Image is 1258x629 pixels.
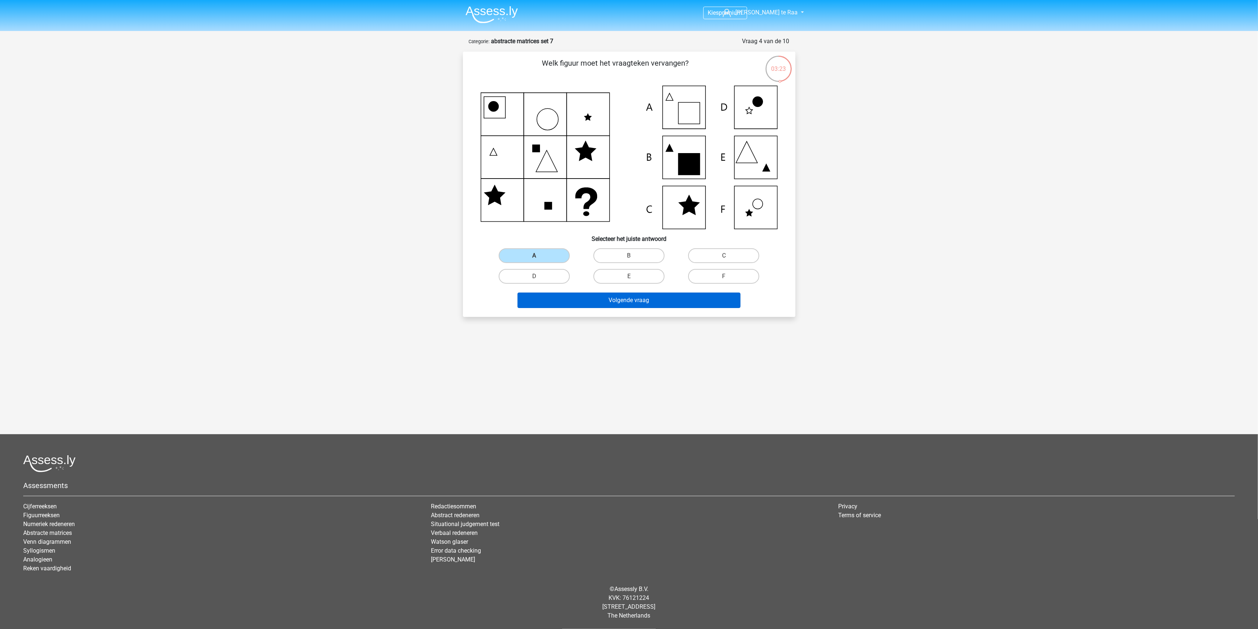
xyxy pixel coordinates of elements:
[499,269,570,284] label: D
[838,512,881,519] a: Terms of service
[23,512,60,519] a: Figuurreeksen
[708,9,719,16] span: Kies
[431,529,478,536] a: Verbaal redeneren
[431,556,475,563] a: [PERSON_NAME]
[466,6,518,23] img: Assessly
[23,521,75,528] a: Numeriek redeneren
[431,538,468,545] a: Watson glaser
[838,503,857,510] a: Privacy
[491,38,554,45] strong: abstracte matrices set 7
[431,503,476,510] a: Redactiesommen
[475,229,784,242] h6: Selecteer het juiste antwoord
[593,248,665,263] label: B
[431,521,499,528] a: Situational judgement test
[742,37,790,46] div: Vraag 4 van de 10
[614,585,648,592] a: Assessly B.V.
[431,547,481,554] a: Error data checking
[735,9,798,16] span: [PERSON_NAME] te Raa
[765,55,792,73] div: 03:23
[469,39,490,44] small: Categorie:
[475,58,756,80] p: Welk figuur moet het vraagteken vervangen?
[593,269,665,284] label: E
[23,503,57,510] a: Cijferreeksen
[704,8,747,18] a: Kiespremium
[518,293,740,308] button: Volgende vraag
[23,455,76,472] img: Assessly logo
[23,565,71,572] a: Reken vaardigheid
[23,481,1235,490] h5: Assessments
[688,248,759,263] label: C
[23,538,71,545] a: Venn diagrammen
[431,512,480,519] a: Abstract redeneren
[23,547,55,554] a: Syllogismen
[18,579,1240,626] div: © KVK: 76121224 [STREET_ADDRESS] The Netherlands
[688,269,759,284] label: F
[499,248,570,263] label: A
[23,556,52,563] a: Analogieen
[720,8,798,17] a: [PERSON_NAME] te Raa
[719,9,742,16] span: premium
[23,529,72,536] a: Abstracte matrices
